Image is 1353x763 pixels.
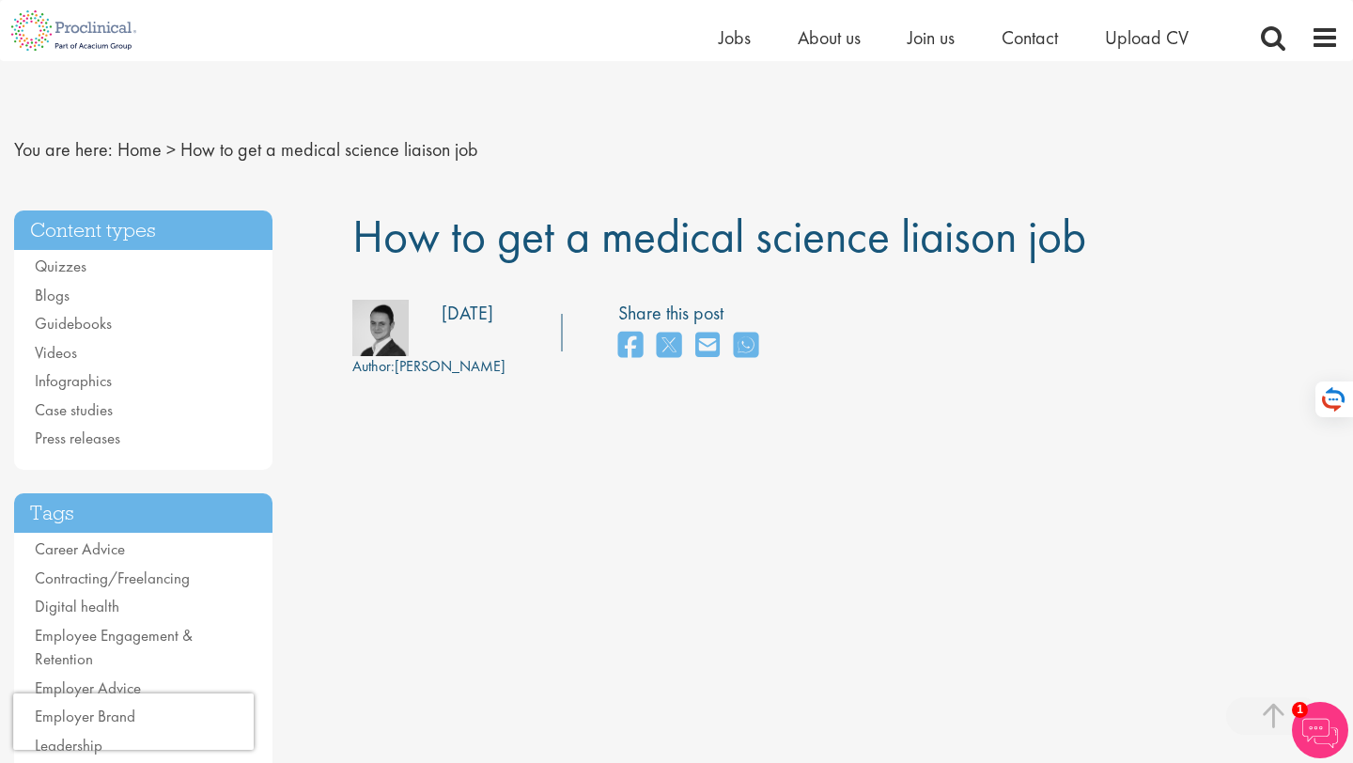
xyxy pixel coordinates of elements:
[14,137,113,162] span: You are here:
[35,256,86,276] a: Quizzes
[719,25,751,50] a: Jobs
[1292,702,1348,758] img: Chatbot
[618,326,643,366] a: share on facebook
[352,356,395,376] span: Author:
[13,693,254,750] iframe: reCAPTCHA
[35,735,102,755] a: Leadership
[352,206,1086,266] span: How to get a medical science liaison job
[35,428,120,448] a: Press releases
[14,210,272,251] h3: Content types
[734,326,758,366] a: share on whats app
[908,25,955,50] a: Join us
[35,677,141,698] a: Employer Advice
[352,356,505,378] div: [PERSON_NAME]
[166,137,176,162] span: >
[35,313,112,334] a: Guidebooks
[35,370,112,391] a: Infographics
[798,25,861,50] a: About us
[35,625,193,670] a: Employee Engagement & Retention
[117,137,162,162] a: breadcrumb link
[35,596,119,616] a: Digital health
[1002,25,1058,50] a: Contact
[35,342,77,363] a: Videos
[695,326,720,366] a: share on email
[35,538,125,559] a: Career Advice
[35,568,190,588] a: Contracting/Freelancing
[352,300,409,356] img: bdc0b4ec-42d7-4011-3777-08d5c2039240
[35,399,113,420] a: Case studies
[180,137,478,162] span: How to get a medical science liaison job
[618,300,768,327] label: Share this post
[1292,702,1308,718] span: 1
[1105,25,1189,50] a: Upload CV
[14,493,272,534] h3: Tags
[35,285,70,305] a: Blogs
[442,300,493,327] div: [DATE]
[657,326,681,366] a: share on twitter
